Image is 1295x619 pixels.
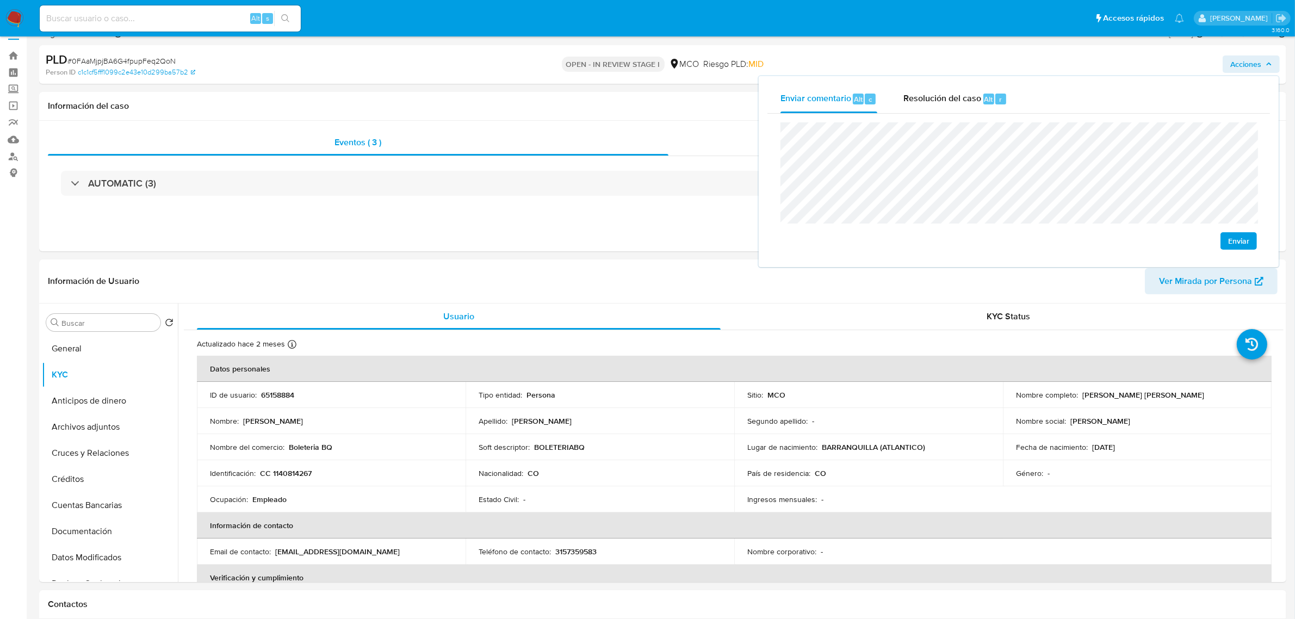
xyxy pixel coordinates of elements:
[812,416,814,426] p: -
[815,468,826,478] p: CO
[42,414,178,440] button: Archivos adjuntos
[1175,14,1184,23] a: Notificaciones
[523,494,525,504] p: -
[243,416,303,426] p: [PERSON_NAME]
[1016,390,1078,400] p: Nombre completo :
[526,390,555,400] p: Persona
[767,390,785,400] p: MCO
[1048,468,1050,478] p: -
[1220,232,1257,250] button: Enviar
[197,512,1272,538] th: Información de contacto
[40,11,301,26] input: Buscar usuario o caso...
[479,390,522,400] p: Tipo entidad :
[42,518,178,544] button: Documentación
[88,177,156,189] h3: AUTOMATIC (3)
[42,466,178,492] button: Créditos
[67,55,176,66] span: # 0FAaMjpjBA6G4fpupFeq2QoN
[780,92,851,105] span: Enviar comentario
[854,94,863,104] span: Alt
[252,494,287,504] p: Empleado
[210,547,271,556] p: Email de contacto :
[999,94,1002,104] span: r
[1016,416,1066,426] p: Nombre social :
[51,318,59,327] button: Buscar
[46,67,76,77] b: Person ID
[42,492,178,518] button: Cuentas Bancarias
[210,390,257,400] p: ID de usuario :
[266,13,269,23] span: s
[747,442,817,452] p: Lugar de nacimiento :
[749,58,764,70] span: MID
[1016,468,1043,478] p: Género :
[562,57,665,72] p: OPEN - IN REVIEW STAGE I
[821,547,823,556] p: -
[334,136,381,148] span: Eventos ( 3 )
[822,442,925,452] p: BARRANQUILLA (ATLANTICO)
[48,276,139,287] h1: Información de Usuario
[821,494,823,504] p: -
[669,58,699,70] div: MCO
[42,388,178,414] button: Anticipos de dinero
[528,468,539,478] p: CO
[48,101,1278,112] h1: Información del caso
[479,494,519,504] p: Estado Civil :
[210,468,256,478] p: Identificación :
[42,544,178,571] button: Datos Modificados
[984,94,993,104] span: Alt
[903,92,981,105] span: Resolución del caso
[534,442,585,452] p: BOLETERIABQ
[987,310,1031,323] span: KYC Status
[479,468,523,478] p: Nacionalidad :
[1082,390,1204,400] p: [PERSON_NAME] [PERSON_NAME]
[479,547,551,556] p: Teléfono de contacto :
[747,468,810,478] p: País de residencia :
[197,339,285,349] p: Actualizado hace 2 meses
[46,51,67,68] b: PLD
[869,94,872,104] span: c
[165,318,174,330] button: Volver al orden por defecto
[747,494,817,504] p: Ingresos mensuales :
[275,547,400,556] p: [EMAIL_ADDRESS][DOMAIN_NAME]
[1159,268,1252,294] span: Ver Mirada por Persona
[512,416,572,426] p: [PERSON_NAME]
[42,571,178,597] button: Devices Geolocation
[289,442,332,452] p: Boleteria BQ
[260,468,312,478] p: CC 1140814267
[1016,442,1088,452] p: Fecha de nacimiento :
[1145,268,1278,294] button: Ver Mirada por Persona
[210,416,239,426] p: Nombre :
[61,171,1265,196] div: AUTOMATIC (3)
[197,356,1272,382] th: Datos personales
[1275,13,1287,24] a: Salir
[42,440,178,466] button: Cruces y Relaciones
[210,494,248,504] p: Ocupación :
[1092,442,1115,452] p: [DATE]
[1103,13,1164,24] span: Accesos rápidos
[42,336,178,362] button: General
[747,416,808,426] p: Segundo apellido :
[1210,13,1272,23] p: felipe.cayon@mercadolibre.com
[274,11,296,26] button: search-icon
[1223,55,1280,73] button: Acciones
[747,547,816,556] p: Nombre corporativo :
[443,310,474,323] span: Usuario
[61,318,156,328] input: Buscar
[261,390,294,400] p: 65158884
[1230,55,1261,73] span: Acciones
[479,416,507,426] p: Apellido :
[479,442,530,452] p: Soft descriptor :
[42,362,178,388] button: KYC
[210,442,284,452] p: Nombre del comercio :
[78,67,195,77] a: c1c1cf5fff1099c2e43e10d299ba57b2
[197,565,1272,591] th: Verificación y cumplimiento
[747,390,763,400] p: Sitio :
[1070,416,1130,426] p: [PERSON_NAME]
[1228,233,1249,249] span: Enviar
[251,13,260,23] span: Alt
[48,599,1278,610] h1: Contactos
[555,547,597,556] p: 3157359583
[704,58,764,70] span: Riesgo PLD:
[1272,26,1290,34] span: 3.160.0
